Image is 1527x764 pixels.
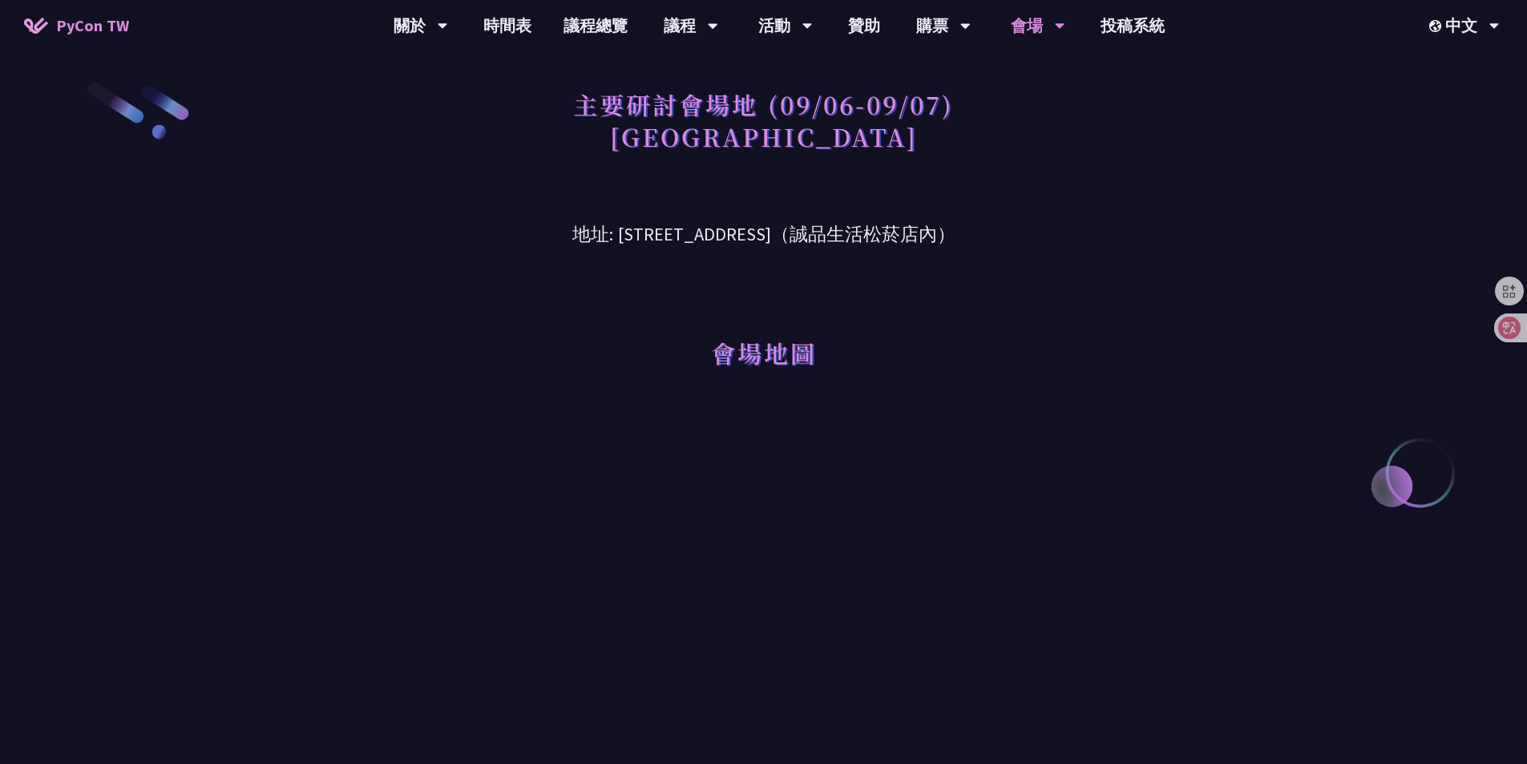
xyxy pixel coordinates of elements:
[573,80,954,160] h1: 主要研討會場地 (09/06-09/07) [GEOGRAPHIC_DATA]
[8,6,145,46] a: PyCon TW
[56,14,129,38] span: PyCon TW
[1429,20,1445,32] img: Locale Icon
[24,18,48,34] img: Home icon of PyCon TW 2025
[347,196,1181,249] h3: 地址: [STREET_ADDRESS]（誠品生活松菸店內）
[711,329,817,377] h1: 會場地圖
